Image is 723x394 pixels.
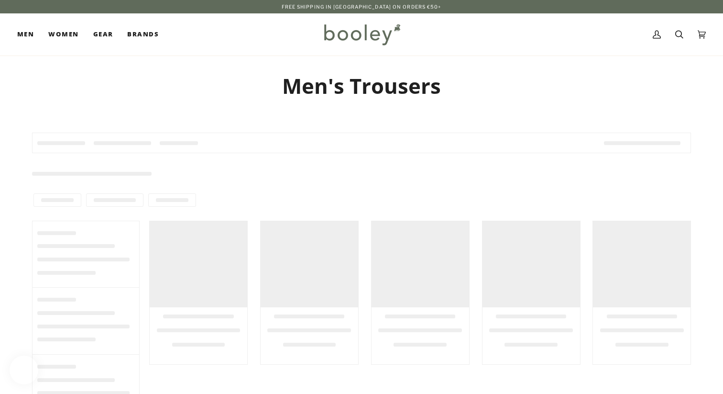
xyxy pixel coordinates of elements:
[17,13,41,56] a: Men
[10,356,38,384] iframe: Button to open loyalty program pop-up
[41,13,86,56] a: Women
[17,30,34,39] span: Men
[48,30,78,39] span: Women
[320,21,404,48] img: Booley
[127,30,159,39] span: Brands
[86,13,120,56] a: Gear
[32,73,691,99] h1: Men's Trousers
[120,13,166,56] a: Brands
[93,30,113,39] span: Gear
[282,3,442,11] p: Free Shipping in [GEOGRAPHIC_DATA] on Orders €50+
